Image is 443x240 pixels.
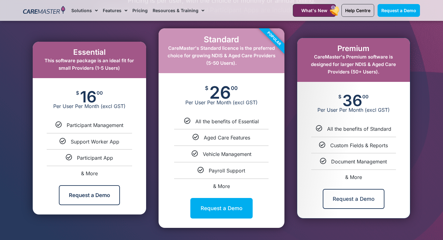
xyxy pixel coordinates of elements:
span: CareMaster's Premium software is designed for larger NDIS & Aged Care Providers (50+ Users). [311,54,396,75]
a: Request a Demo [190,198,253,219]
a: Request a Demo [323,189,384,209]
span: $ [76,91,79,95]
span: Document Management [331,158,387,165]
span: All the benefits of Essential [195,118,259,125]
span: Vehicle Management [203,151,251,157]
span: Custom Fields & Reports [330,142,388,148]
span: Support Worker App [71,139,119,145]
h2: Standard [165,35,278,44]
span: 00 [231,86,238,91]
div: Popular [239,3,310,74]
a: Request a Demo [59,185,120,205]
a: Help Centre [341,4,374,17]
h2: Essential [39,48,140,57]
span: 00 [97,91,103,95]
span: & More [213,183,230,189]
span: Payroll Support [209,167,245,174]
a: Request a Demo [378,4,420,17]
span: 26 [209,86,231,99]
span: Request a Demo [381,8,416,13]
span: Per User Per Month (excl GST) [159,99,284,106]
span: Per User Per Month (excl GST) [297,107,410,113]
span: Participant Management [67,122,123,128]
span: 36 [342,94,362,107]
span: & More [81,170,98,176]
a: What's New [293,4,336,17]
span: This software package is an ideal fit for small Providers (1-5 Users) [45,58,134,71]
img: CareMaster Logo [23,6,65,15]
span: Help Centre [345,8,370,13]
span: & More [345,174,362,180]
span: Per User Per Month (excl GST) [33,103,146,109]
span: $ [338,94,341,99]
span: Participant App [77,155,113,161]
span: CareMaster's Standard licence is the preferred choice for growing NDIS & Aged Care Providers (5-5... [168,45,275,66]
span: What's New [301,8,327,13]
span: All the benefits of Standard [327,126,391,132]
span: 00 [362,94,369,99]
span: Aged Care Features [204,134,250,141]
span: $ [205,86,208,91]
span: 16 [80,91,97,103]
h2: Premium [303,44,404,53]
